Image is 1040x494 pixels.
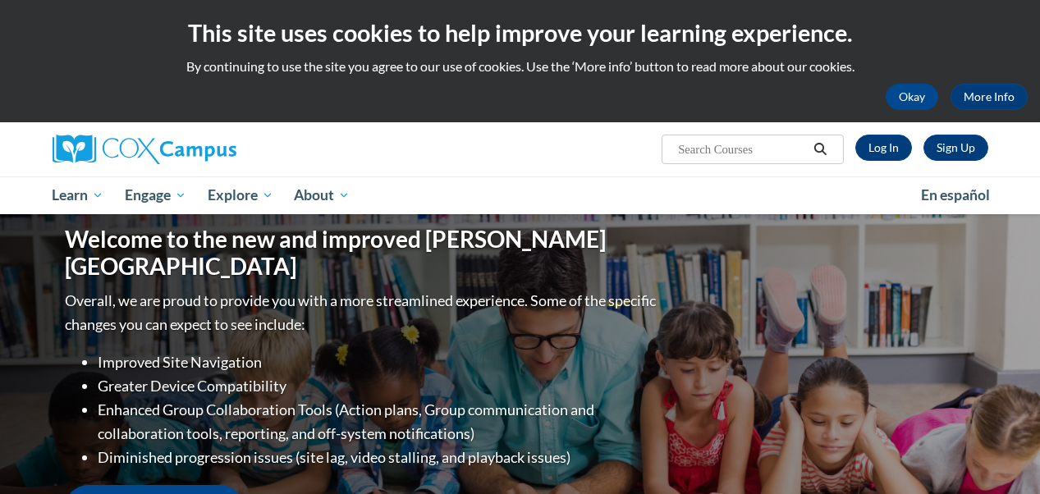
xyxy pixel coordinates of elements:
[65,289,660,336] p: Overall, we are proud to provide you with a more streamlined experience. Some of the specific cha...
[886,84,938,110] button: Okay
[53,135,348,164] a: Cox Campus
[910,178,1001,213] a: En español
[974,428,1027,481] iframe: Button to launch messaging window
[42,176,115,214] a: Learn
[52,185,103,205] span: Learn
[197,176,284,214] a: Explore
[951,84,1028,110] a: More Info
[283,176,360,214] a: About
[12,16,1028,49] h2: This site uses cookies to help improve your learning experience.
[98,374,660,398] li: Greater Device Compatibility
[294,185,350,205] span: About
[921,186,990,204] span: En español
[65,226,660,281] h1: Welcome to the new and improved [PERSON_NAME][GEOGRAPHIC_DATA]
[676,140,808,159] input: Search Courses
[40,176,1001,214] div: Main menu
[855,135,912,161] a: Log In
[808,140,832,159] button: Search
[98,398,660,446] li: Enhanced Group Collaboration Tools (Action plans, Group communication and collaboration tools, re...
[114,176,197,214] a: Engage
[53,135,236,164] img: Cox Campus
[125,185,186,205] span: Engage
[98,350,660,374] li: Improved Site Navigation
[208,185,273,205] span: Explore
[923,135,988,161] a: Register
[12,57,1028,75] p: By continuing to use the site you agree to our use of cookies. Use the ‘More info’ button to read...
[98,446,660,469] li: Diminished progression issues (site lag, video stalling, and playback issues)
